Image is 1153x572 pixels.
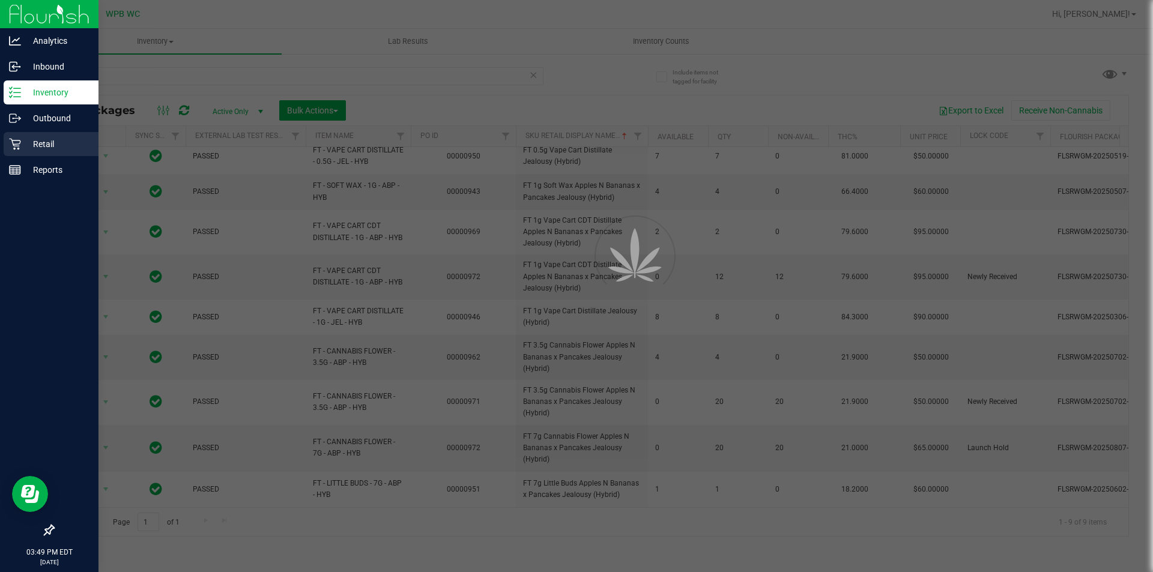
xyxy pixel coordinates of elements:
[21,111,93,125] p: Outbound
[9,138,21,150] inline-svg: Retail
[9,86,21,98] inline-svg: Inventory
[21,34,93,48] p: Analytics
[12,476,48,512] iframe: Resource center
[9,112,21,124] inline-svg: Outbound
[21,163,93,177] p: Reports
[5,547,93,558] p: 03:49 PM EDT
[9,164,21,176] inline-svg: Reports
[21,85,93,100] p: Inventory
[9,35,21,47] inline-svg: Analytics
[21,59,93,74] p: Inbound
[21,137,93,151] p: Retail
[5,558,93,567] p: [DATE]
[9,61,21,73] inline-svg: Inbound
